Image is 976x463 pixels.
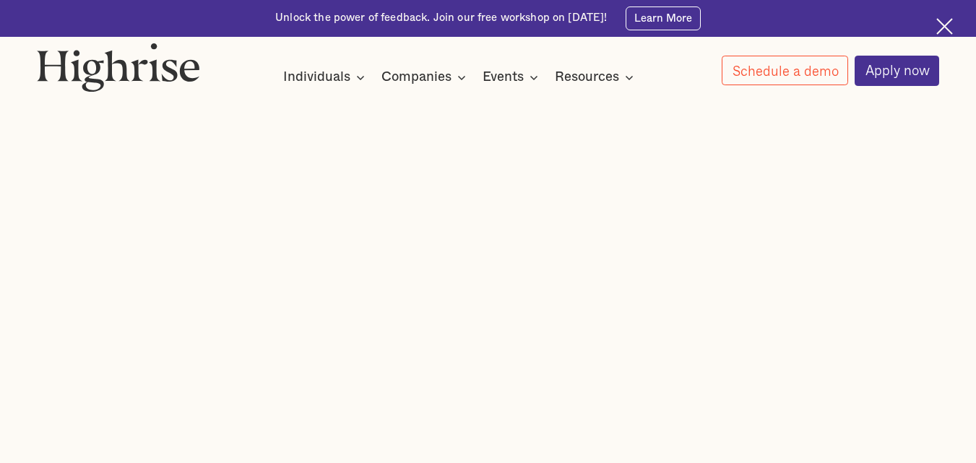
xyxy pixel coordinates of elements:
div: Resources [555,69,638,86]
div: Resources [555,69,619,86]
div: Events [483,69,543,86]
a: Schedule a demo [722,56,849,85]
div: Events [483,69,524,86]
a: Apply now [855,56,940,86]
div: Individuals [283,69,350,86]
img: Highrise logo [37,43,200,92]
div: Companies [381,69,470,86]
div: Individuals [283,69,369,86]
div: Companies [381,69,452,86]
img: Cross icon [936,18,953,35]
a: Learn More [626,7,701,30]
div: Unlock the power of feedback. Join our free workshop on [DATE]! [275,11,607,25]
